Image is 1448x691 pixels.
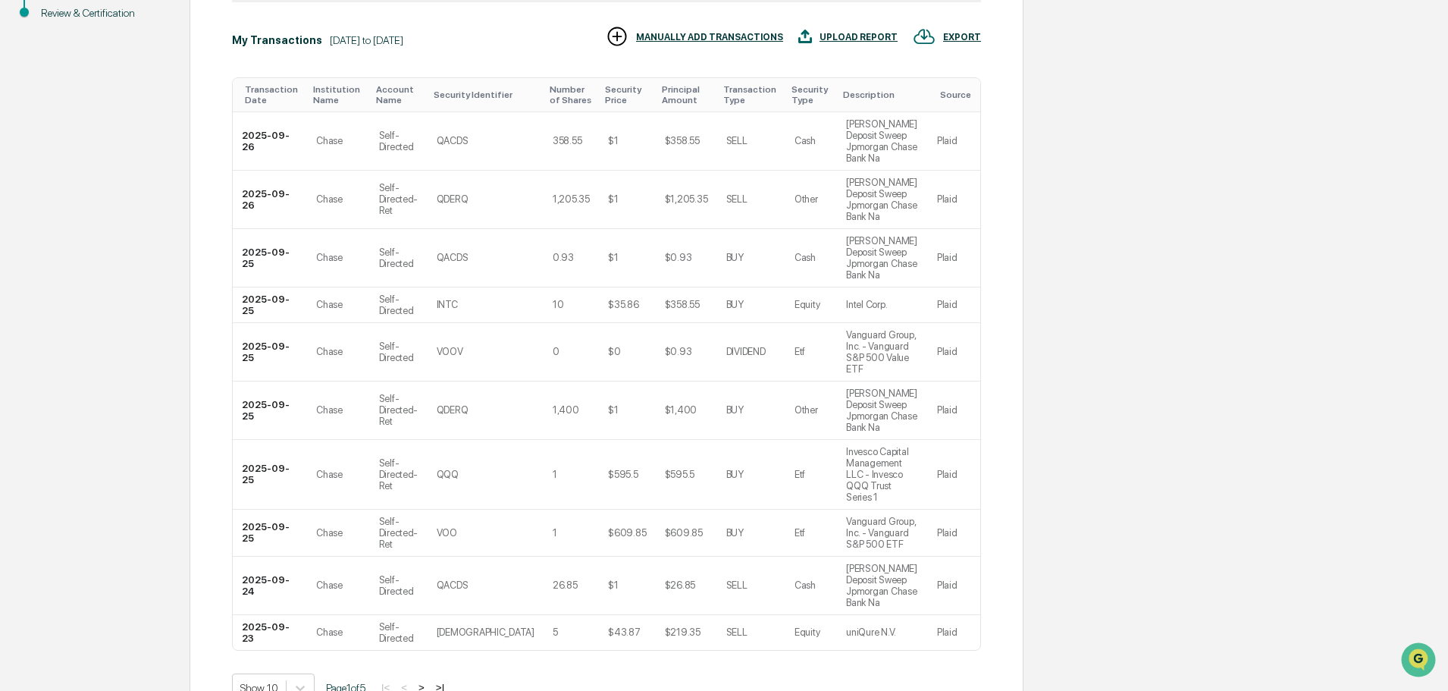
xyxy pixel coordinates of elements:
div: [DEMOGRAPHIC_DATA] [437,627,534,638]
div: Chase [316,252,343,263]
div: Toggle SortBy [434,90,538,100]
a: 🔎Data Lookup [9,214,102,241]
div: $1,205.35 [665,193,708,205]
div: Toggle SortBy [550,84,593,105]
img: MANUALLY ADD TRANSACTIONS [606,25,628,48]
div: 1,400 [553,404,579,416]
td: Self-Directed [370,287,428,323]
div: DIVIDEND [726,346,766,357]
div: QQQ [437,469,459,480]
div: Chase [316,346,343,357]
div: Cash [795,252,816,263]
td: 2025-09-26 [233,112,307,171]
div: Chase [316,193,343,205]
div: Chase [316,627,343,638]
div: $609.85 [608,527,646,539]
div: $0 [608,346,620,357]
td: Plaid [928,510,980,557]
div: uniQure N.V. [846,627,896,638]
img: 1746055101610-c473b297-6a78-478c-a979-82029cc54cd1 [15,116,42,143]
div: 5 [553,627,558,638]
div: 1 [553,469,557,480]
td: 2025-09-25 [233,382,307,440]
div: EXPORT [943,32,981,42]
div: Etf [795,527,805,539]
div: [PERSON_NAME] Deposit Sweep Jpmorgan Chase Bank Na [846,563,919,608]
div: Etf [795,469,805,480]
td: Self-Directed-Ret [370,510,428,557]
div: Toggle SortBy [843,90,922,100]
div: BUY [726,252,744,263]
div: UPLOAD REPORT [820,32,898,42]
div: $1 [608,579,618,591]
div: Chase [316,135,343,146]
div: BUY [726,527,744,539]
div: [DATE] to [DATE] [330,34,403,46]
span: Data Lookup [30,220,96,235]
div: Vanguard Group, Inc. - Vanguard S&P 500 Value ETF [846,329,919,375]
div: MANUALLY ADD TRANSACTIONS [636,32,783,42]
div: $358.55 [665,299,700,310]
td: Self-Directed [370,229,428,287]
div: Cash [795,135,816,146]
td: Plaid [928,287,980,323]
div: $0.93 [665,346,692,357]
div: Invesco Capital Management LLC - Invesco QQQ Trust Series 1 [846,446,919,503]
div: 26.85 [553,579,578,591]
div: 0.93 [553,252,574,263]
div: $1 [608,252,618,263]
p: How can we help? [15,32,276,56]
img: UPLOAD REPORT [798,25,812,48]
button: Start new chat [258,121,276,139]
td: Plaid [928,615,980,650]
div: BUY [726,299,744,310]
div: $1 [608,135,618,146]
div: Equity [795,627,820,638]
div: VOO [437,527,457,539]
div: SELL [726,627,748,638]
div: $595.5 [608,469,638,480]
td: Self-Directed [370,112,428,171]
div: 1 [553,527,557,539]
div: Start new chat [52,116,249,131]
div: SELL [726,135,748,146]
div: 0 [553,346,559,357]
div: QACDS [437,252,469,263]
div: Chase [316,404,343,416]
span: Preclearance [30,191,98,206]
div: Chase [316,299,343,310]
img: EXPORT [913,25,936,48]
td: Self-Directed [370,323,428,382]
div: $0.93 [665,252,692,263]
td: Plaid [928,323,980,382]
div: My Transactions [232,34,322,46]
td: 2025-09-24 [233,557,307,615]
div: $1,400 [665,404,697,416]
td: Self-Directed [370,557,428,615]
div: Chase [316,527,343,539]
div: [PERSON_NAME] Deposit Sweep Jpmorgan Chase Bank Na [846,118,919,164]
div: QDERQ [437,193,469,205]
div: [PERSON_NAME] Deposit Sweep Jpmorgan Chase Bank Na [846,388,919,433]
div: We're available if you need us! [52,131,192,143]
div: BUY [726,404,744,416]
div: $358.55 [665,135,700,146]
td: Self-Directed-Ret [370,171,428,229]
td: Plaid [928,382,980,440]
span: Attestations [125,191,188,206]
div: [PERSON_NAME] Deposit Sweep Jpmorgan Chase Bank Na [846,177,919,222]
div: Other [795,404,818,416]
div: Toggle SortBy [940,90,974,100]
div: $43.87 [608,627,640,638]
div: QDERQ [437,404,469,416]
div: $35.86 [608,299,638,310]
div: Etf [795,346,805,357]
span: Pylon [151,257,183,269]
div: 🗄️ [110,193,122,205]
div: Toggle SortBy [723,84,779,105]
div: Toggle SortBy [313,84,363,105]
div: Toggle SortBy [791,84,831,105]
div: BUY [726,469,744,480]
